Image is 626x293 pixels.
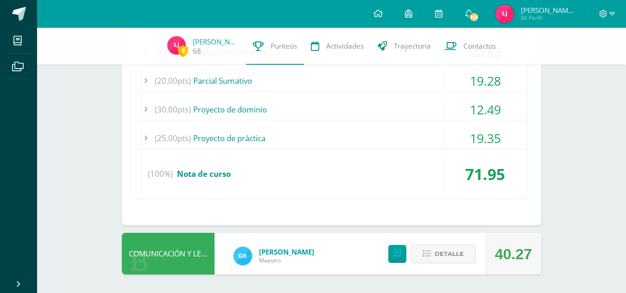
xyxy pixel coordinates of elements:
[326,41,364,51] span: Actividades
[443,128,527,149] div: 19.35
[193,37,239,46] a: [PERSON_NAME]
[167,36,186,55] img: 32eae8cc15b3bc7fde5b75f8e3103b6b.png
[438,28,503,65] a: Contactos
[469,12,479,22] span: 193
[411,244,476,263] button: Detalle
[521,6,576,15] span: [PERSON_NAME] [PERSON_NAME]
[521,14,576,22] span: Mi Perfil
[148,156,173,192] span: (100%)
[122,233,215,274] div: COMUNICACIÓN Y LENGUAJE, IDIOMA ESPAÑOL
[136,99,527,120] div: Proyecto de dominio
[443,99,527,120] div: 12.49
[371,28,438,65] a: Trayectoria
[136,70,527,91] div: Parcial Sumativo
[193,46,201,56] a: 68
[271,41,297,51] span: Punteos
[136,128,527,149] div: Proyecto de práctica
[259,247,314,256] a: [PERSON_NAME]
[435,245,464,262] span: Detalle
[304,28,371,65] a: Actividades
[443,156,527,192] div: 71.95
[394,41,431,51] span: Trayectoria
[155,128,191,149] span: (25.00pts)
[178,45,188,56] span: 0
[234,247,252,265] img: 47e0c6d4bfe68c431262c1f147c89d8f.png
[155,70,191,91] span: (20.00pts)
[177,168,231,179] span: Nota de curso
[259,256,314,264] span: Maestro
[495,5,514,23] img: 32eae8cc15b3bc7fde5b75f8e3103b6b.png
[246,28,304,65] a: Punteos
[495,233,532,275] div: 40.27
[443,70,527,91] div: 19.28
[155,99,191,120] span: (30.00pts)
[463,41,496,51] span: Contactos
